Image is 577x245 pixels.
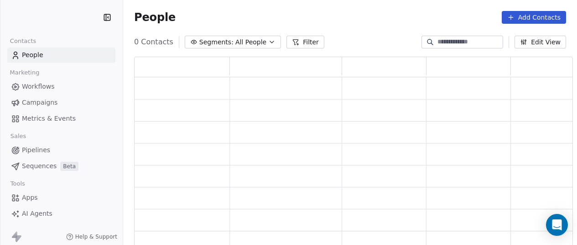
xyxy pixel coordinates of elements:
span: Help & Support [75,233,117,240]
a: Help & Support [66,233,117,240]
a: Campaigns [7,95,115,110]
span: AI Agents [22,209,52,218]
a: Apps [7,190,115,205]
a: Metrics & Events [7,111,115,126]
a: AI Agents [7,206,115,221]
a: SequencesBeta [7,159,115,174]
span: People [134,11,176,24]
span: Tools [6,177,29,191]
span: 0 Contacts [134,37,173,48]
a: People [7,48,115,63]
span: Apps [22,193,38,202]
span: Workflows [22,82,55,91]
button: Edit View [515,36,566,48]
a: Workflows [7,79,115,94]
a: Pipelines [7,143,115,158]
span: Pipelines [22,145,50,155]
span: Sequences [22,161,57,171]
button: Add Contacts [502,11,566,24]
span: Sales [6,129,30,143]
button: Filter [286,36,324,48]
span: Beta [60,162,78,171]
div: Open Intercom Messenger [546,214,568,236]
span: All People [235,37,266,47]
span: People [22,50,43,60]
span: Marketing [6,66,43,80]
span: Contacts [6,34,40,48]
span: Metrics & Events [22,114,76,123]
span: Segments: [199,37,234,47]
span: Campaigns [22,98,57,107]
